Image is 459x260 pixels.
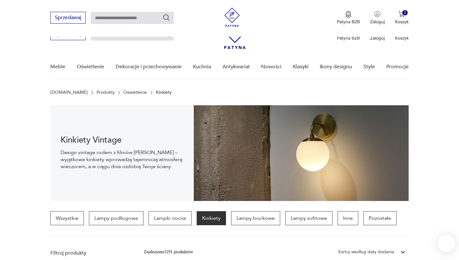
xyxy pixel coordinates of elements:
[337,19,360,25] p: Patyna B2B
[123,90,147,95] a: Oświetlenie
[345,11,352,18] img: Ikona medalu
[156,90,172,95] p: Kinkiety
[50,12,86,24] button: Sprzedawaj
[144,249,193,256] div: Znaleziono 1191 produktów
[437,234,455,252] iframe: Smartsupp widget button
[261,55,281,79] a: Nowości
[50,211,84,225] a: Wszystkie
[194,105,409,201] img: Kinkiety vintage
[61,136,183,144] h1: Kinkiety Vintage
[197,211,226,225] a: Kinkiety
[338,211,358,225] a: Inne
[222,55,250,79] a: Antykwariat
[77,55,104,79] a: Oświetlenie
[50,55,65,79] a: Meble
[97,90,115,95] a: Produkty
[116,55,182,79] a: Dekoracje i przechowywanie
[337,11,360,25] a: Ikona medaluPatyna B2B
[89,211,143,225] a: Lampy podłogowe
[386,55,409,79] a: Promocje
[338,249,394,256] div: Sortuj według daty dodania
[61,149,183,170] p: Design vintage rodem z filmów [PERSON_NAME] – wyjątkowe kinkiety wprowadzą tajemniczą atmosferę w...
[395,19,409,25] p: Koszyk
[50,249,128,256] p: Filtruj produkty
[285,211,332,225] a: Lampy sufitowe
[398,11,405,17] img: Ikona koszyka
[50,16,86,20] a: Sprzedawaj
[163,14,170,21] button: Szukaj
[337,35,360,41] p: Patyna B2B
[370,19,385,25] p: Zaloguj
[337,11,360,25] button: Patyna B2B
[293,55,309,79] a: Klasyki
[231,211,280,225] a: Lampy biurkowe
[222,8,242,27] img: Patyna - sklep z meblami i dekoracjami vintage
[320,55,352,79] a: Ikony designu
[374,11,381,17] img: Ikonka użytkownika
[363,55,375,79] a: Style
[402,10,408,16] div: 0
[370,11,385,25] button: Zaloguj
[50,33,86,37] a: Sprzedawaj
[50,90,88,95] a: [DOMAIN_NAME]
[395,11,409,25] button: 0Koszyk
[149,211,192,225] a: Lampki nocne
[370,35,385,41] p: Zaloguj
[363,211,397,225] a: Pozostałe
[395,35,409,41] p: Koszyk
[193,55,211,79] a: Kuchnia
